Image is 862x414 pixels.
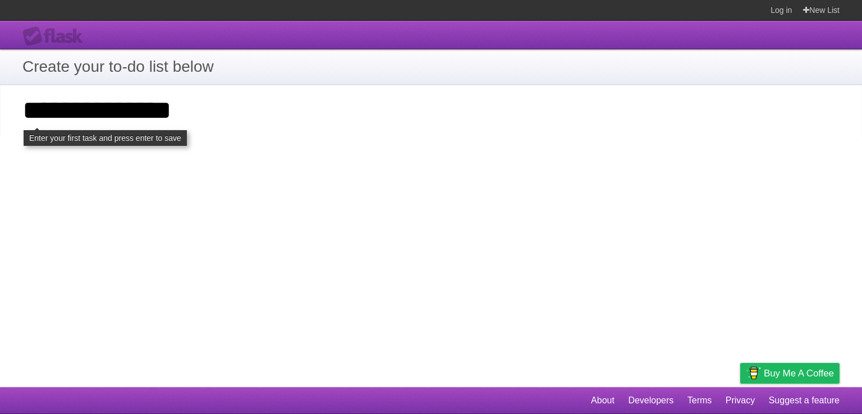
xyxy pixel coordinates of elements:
span: Buy me a coffee [764,364,834,383]
div: Flask [22,26,90,47]
a: Developers [628,390,673,411]
a: Buy me a coffee [740,363,840,384]
a: Terms [687,390,712,411]
h1: Create your to-do list below [22,55,840,79]
img: Buy me a coffee [746,364,761,383]
a: Suggest a feature [769,390,840,411]
a: Privacy [726,390,755,411]
a: About [591,390,615,411]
